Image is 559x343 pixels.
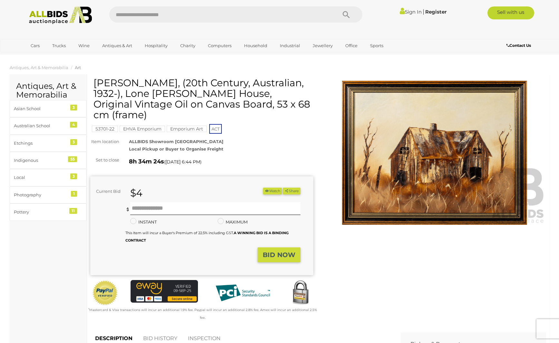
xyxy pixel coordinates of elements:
strong: $4 [130,187,142,199]
button: Watch [263,188,282,194]
div: Asian School [14,105,67,112]
a: Household [240,40,271,51]
strong: Local Pickup or Buyer to Organise Freight [129,146,223,151]
div: Indigenous [14,157,67,164]
img: PCI DSS compliant [211,280,275,306]
a: 53701-22 [92,126,118,131]
button: Share [283,188,300,194]
small: Mastercard & Visa transactions will incur an additional 1.9% fee. Paypal will incur an additional... [88,308,317,319]
div: 1 [71,191,77,197]
strong: BID NOW [263,251,295,259]
img: Official PayPal Seal [92,280,118,306]
div: 4 [70,122,77,128]
a: Sell with us [487,6,534,19]
label: INSTANT [130,218,157,226]
div: Set to close [85,156,124,164]
mark: EHVA Emporium [120,126,165,132]
div: Australian School [14,122,67,130]
img: Secured by Rapid SSL [288,280,313,306]
mark: 53701-22 [92,126,118,132]
div: Photography [14,191,67,199]
mark: Emporium Art [167,126,207,132]
li: Watch this item [263,188,282,194]
strong: 8h 34m 24s [129,158,164,165]
a: Indigenous 55 [10,152,87,169]
a: Etchings 3 [10,135,87,152]
div: Current Bid [90,188,125,195]
a: EHVA Emporium [120,126,165,131]
a: Trucks [48,40,70,51]
div: 3 [70,173,77,179]
a: [GEOGRAPHIC_DATA] [26,51,81,62]
h2: Antiques, Art & Memorabilia [16,82,80,99]
div: 3 [70,139,77,145]
img: Allbids.com.au [25,6,95,24]
div: 3 [70,105,77,110]
button: BID NOW [258,247,300,263]
div: Pottery [14,208,67,216]
a: Sign In [400,9,422,15]
h1: [PERSON_NAME], (20th Century, Australian, 1932-), Lone [PERSON_NAME] House, Original Vintage Oil ... [93,78,312,120]
div: 11 [69,208,77,214]
a: Antiques & Art [98,40,136,51]
a: Wine [74,40,94,51]
a: Emporium Art [167,126,207,131]
a: Sports [366,40,387,51]
a: Local 3 [10,169,87,186]
a: Jewellery [309,40,337,51]
span: ( ) [164,159,201,164]
a: Cars [26,40,44,51]
label: MAXIMUM [218,218,248,226]
a: Photography 1 [10,186,87,203]
a: Charity [176,40,200,51]
a: Australian School 4 [10,117,87,134]
div: Local [14,174,67,181]
a: Contact Us [506,42,533,49]
a: Computers [204,40,236,51]
a: Art [75,65,81,70]
a: Asian School 3 [10,100,87,117]
img: Ronald Hope, (20th Century, Australian, 1932-), Lone Bush House, Original Vintage Oil on Canvas B... [323,81,546,225]
a: Register [425,9,446,15]
img: eWAY Payment Gateway [131,280,198,303]
a: Office [341,40,362,51]
div: 55 [68,156,77,162]
a: Industrial [276,40,304,51]
button: Search [330,6,362,23]
small: This Item will incur a Buyer's Premium of 22.5% including GST. [125,231,289,243]
a: Antiques, Art & Memorabilia [10,65,68,70]
span: ACT [209,124,222,134]
span: [DATE] 6:44 PM [165,159,200,165]
a: Hospitality [141,40,172,51]
a: Pottery 11 [10,203,87,221]
div: Item location [85,138,124,145]
span: | [423,8,424,15]
div: Etchings [14,140,67,147]
b: Contact Us [506,43,531,48]
strong: ALLBIDS Showroom [GEOGRAPHIC_DATA] [129,139,223,144]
